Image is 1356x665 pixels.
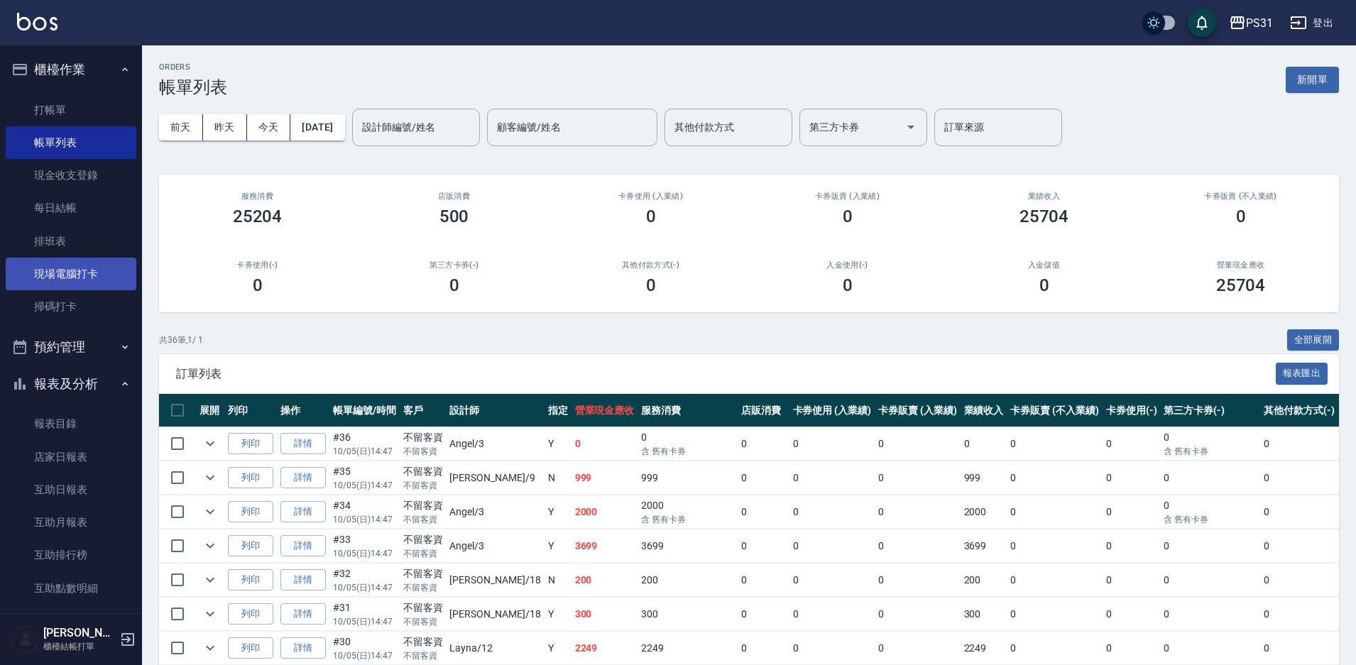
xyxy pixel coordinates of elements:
[329,564,400,597] td: #32
[545,564,572,597] td: N
[290,114,344,141] button: [DATE]
[446,632,544,665] td: Layna /12
[638,598,737,631] td: 300
[446,495,544,529] td: Angel /3
[196,394,224,427] th: 展開
[1286,67,1339,93] button: 新開單
[446,564,544,597] td: [PERSON_NAME] /18
[329,632,400,665] td: #30
[228,501,273,523] button: 列印
[738,495,789,529] td: 0
[1276,363,1328,385] button: 報表匯出
[646,275,656,295] h3: 0
[572,598,638,631] td: 300
[638,461,737,495] td: 999
[199,535,221,556] button: expand row
[961,394,1007,427] th: 業績收入
[6,572,136,605] a: 互助點數明細
[1039,275,1049,295] h3: 0
[1103,598,1161,631] td: 0
[6,192,136,224] a: 每日結帳
[6,441,136,473] a: 店家日報表
[875,427,961,461] td: 0
[545,632,572,665] td: Y
[403,600,443,615] div: 不留客資
[738,598,789,631] td: 0
[277,394,329,427] th: 操作
[875,564,961,597] td: 0
[333,615,396,628] p: 10/05 (日) 14:47
[1103,529,1161,563] td: 0
[6,605,136,637] a: 互助業績報表
[875,632,961,665] td: 0
[280,467,326,489] a: 詳情
[572,495,638,529] td: 2000
[875,495,961,529] td: 0
[738,632,789,665] td: 0
[403,479,443,492] p: 不留客資
[961,564,1007,597] td: 200
[280,433,326,455] a: 詳情
[545,529,572,563] td: Y
[233,207,283,226] h3: 25204
[875,529,961,563] td: 0
[373,192,535,201] h2: 店販消費
[403,615,443,628] p: 不留客資
[569,192,732,201] h2: 卡券使用 (入業績)
[900,116,922,138] button: Open
[545,394,572,427] th: 指定
[176,192,339,201] h3: 服務消費
[545,495,572,529] td: Y
[1188,9,1216,37] button: save
[6,290,136,323] a: 掃碼打卡
[789,598,875,631] td: 0
[176,367,1276,381] span: 訂單列表
[403,430,443,445] div: 不留客資
[228,569,273,591] button: 列印
[6,51,136,88] button: 櫃檯作業
[1007,394,1102,427] th: 卡券販賣 (不入業績)
[1260,598,1338,631] td: 0
[329,461,400,495] td: #35
[545,461,572,495] td: N
[280,569,326,591] a: 詳情
[646,207,656,226] h3: 0
[1160,427,1259,461] td: 0
[403,581,443,594] p: 不留客資
[329,598,400,631] td: #31
[280,501,326,523] a: 詳情
[738,394,789,427] th: 店販消費
[1160,598,1259,631] td: 0
[333,547,396,560] p: 10/05 (日) 14:47
[545,598,572,631] td: Y
[766,192,929,201] h2: 卡券販賣 (入業績)
[1019,207,1069,226] h3: 25704
[403,464,443,479] div: 不留客資
[1160,529,1259,563] td: 0
[400,394,447,427] th: 客戶
[1260,564,1338,597] td: 0
[6,329,136,366] button: 預約管理
[1286,72,1339,86] a: 新開單
[449,275,459,295] h3: 0
[843,207,853,226] h3: 0
[1160,632,1259,665] td: 0
[1260,461,1338,495] td: 0
[1260,632,1338,665] td: 0
[1164,445,1256,458] p: 含 舊有卡券
[6,94,136,126] a: 打帳單
[963,192,1125,201] h2: 業績收入
[738,461,789,495] td: 0
[1007,529,1102,563] td: 0
[843,275,853,295] h3: 0
[446,529,544,563] td: Angel /3
[228,535,273,557] button: 列印
[1276,366,1328,380] a: 報表匯出
[1164,513,1256,526] p: 含 舊有卡券
[333,479,396,492] p: 10/05 (日) 14:47
[572,632,638,665] td: 2249
[875,598,961,631] td: 0
[176,260,339,270] h2: 卡券使用(-)
[1260,394,1338,427] th: 其他付款方式(-)
[1103,495,1161,529] td: 0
